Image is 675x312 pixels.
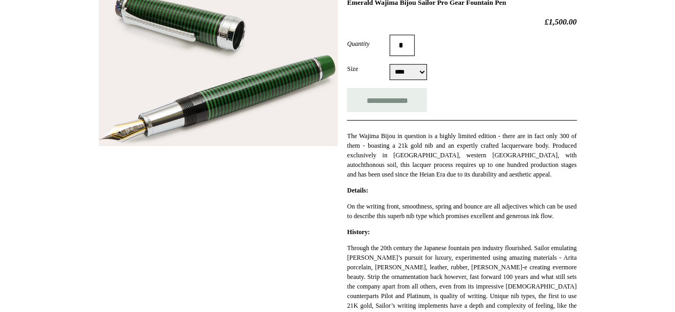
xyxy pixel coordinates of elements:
[347,187,368,194] strong: Details:
[347,131,576,179] p: The Wajima Bijou in question is a highly limited edition - there are in fact only 300 of them - b...
[347,228,370,236] strong: History:
[347,64,390,74] label: Size
[347,39,390,49] label: Quantity
[347,202,576,221] p: On the writing front, smoothness, spring and bounce are all adjectives which can be used to descr...
[347,17,576,27] h2: £1,500.00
